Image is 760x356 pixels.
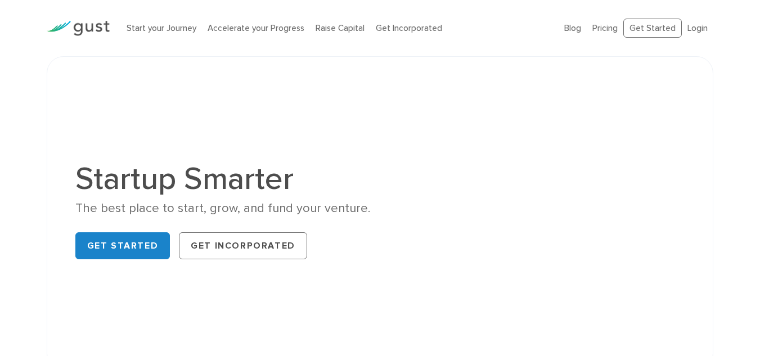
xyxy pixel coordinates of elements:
a: Get Started [623,19,682,38]
img: Gust Logo [47,21,110,36]
a: Pricing [592,23,618,33]
a: Blog [564,23,581,33]
a: Get Incorporated [179,232,307,259]
a: Login [687,23,708,33]
a: Get Incorporated [376,23,442,33]
a: Get Started [75,232,170,259]
a: Start your Journey [127,23,196,33]
h1: Startup Smarter [75,163,372,195]
div: The best place to start, grow, and fund your venture. [75,200,372,217]
a: Raise Capital [316,23,365,33]
a: Accelerate your Progress [208,23,304,33]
